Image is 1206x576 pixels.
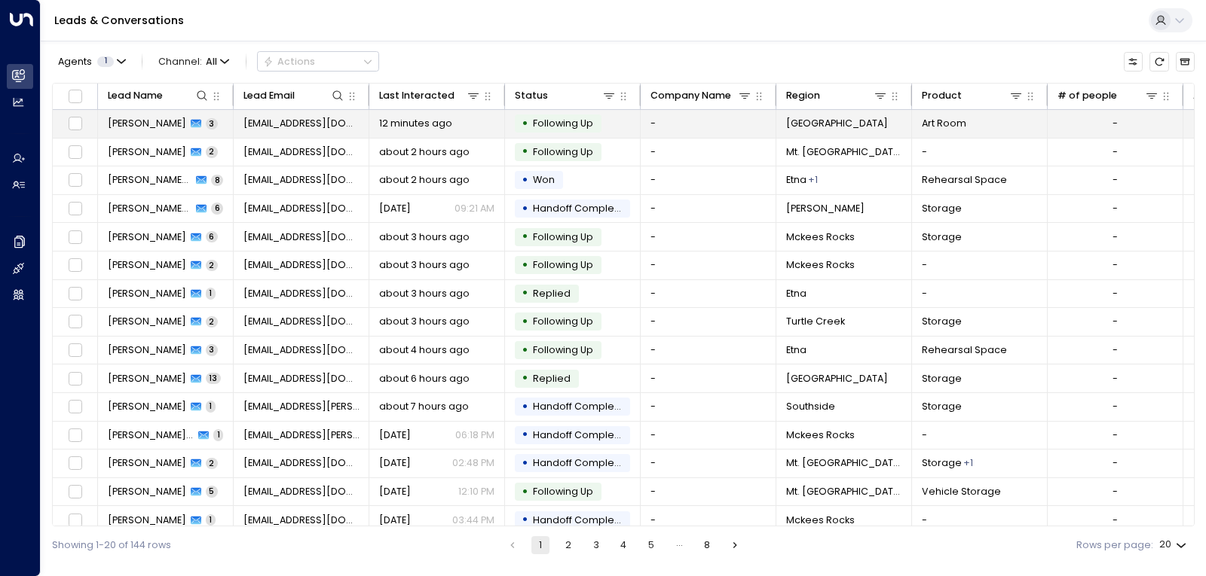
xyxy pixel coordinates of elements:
div: Actions [263,56,315,68]
span: NaJae Tate [108,230,186,244]
span: 1 [97,56,114,67]
div: - [1113,343,1118,357]
div: # of people [1058,87,1117,104]
span: beneventodominic@gmail.com [243,372,360,386]
span: whogan1950@gmail.com [243,315,360,328]
p: 09:21 AM [455,202,494,215]
span: Art Room [922,117,966,130]
div: 20 [1159,535,1189,555]
span: Storage [922,456,962,470]
div: • [522,112,528,136]
span: Rahjon Pirl [108,485,186,498]
div: Status [515,87,617,104]
td: - [641,450,776,477]
span: darylshawn@gmail.com [243,202,360,215]
span: Etna [786,343,807,357]
span: Daryl Shawn [108,202,192,215]
span: Toggle select row [66,313,84,331]
span: Mt. Pleasant [786,145,902,159]
span: 2 [206,458,218,469]
div: - [1113,456,1118,470]
span: Amarri Redman [108,117,186,130]
button: Go to page 2 [559,536,577,554]
span: Toggle select row [66,228,84,245]
button: Agents1 [52,52,130,71]
div: Button group with a nested menu [257,51,379,72]
span: Sep 30, 2025 [379,514,411,527]
span: Replied [533,287,571,300]
div: - [1113,258,1118,272]
span: Toggle select row [66,257,84,274]
span: New Kensington [786,372,888,386]
td: - [641,251,776,279]
td: - [641,110,776,138]
span: amarriredman19@gmail.com [243,117,360,130]
span: about 3 hours ago [379,230,470,244]
span: Storage [922,400,962,413]
button: Go to next page [726,536,744,554]
td: - [912,139,1048,166]
td: - [912,251,1048,279]
span: Denise Cartwright [108,456,186,470]
div: - [1113,400,1118,413]
span: Bridgeville [786,117,888,130]
span: Richard Yockel [108,514,186,527]
span: 2 [206,260,218,271]
span: Toggle select row [66,172,84,189]
span: Mckees Rocks [786,514,855,527]
button: Go to page 4 [614,536,632,554]
td: - [641,506,776,534]
button: Customize [1124,52,1143,71]
span: Handoff Completed [533,514,631,526]
span: cawleycx@gmail.com [243,343,360,357]
span: Mt. Pleasant [786,456,902,470]
span: Rehearsal Space [922,343,1007,357]
td: - [641,364,776,392]
span: Refresh [1149,52,1168,71]
span: Replied [533,372,571,385]
span: Turtle Creek [786,315,845,328]
div: - [1113,514,1118,527]
p: 03:44 PM [452,514,494,527]
td: - [641,308,776,336]
span: Brinton [786,202,865,215]
div: • [522,225,528,248]
span: about 6 hours ago [379,372,470,386]
span: Toggle select row [66,427,84,444]
span: about 7 hours ago [379,400,469,413]
span: Etna [786,287,807,300]
span: 3 [206,344,218,355]
span: Caitlin Cawley [108,343,186,357]
span: 6 [206,231,218,242]
span: Following Up [533,315,593,328]
div: • [522,480,528,504]
span: mrrashaddent@gmail.com [243,258,360,272]
span: Following Up [533,230,593,243]
span: thecartwrights10@gmail.com [243,456,360,470]
span: Won [533,173,555,186]
span: 5 [206,486,218,497]
div: … [670,536,688,554]
button: Go to page 8 [698,536,716,554]
span: Yesterday [379,485,411,498]
span: ntatelrc@gmail.com [243,230,360,244]
span: 1 [206,514,216,526]
td: - [641,478,776,506]
div: • [522,423,528,446]
div: Product [922,87,962,104]
td: - [641,280,776,308]
div: Status [515,87,548,104]
span: Lisa Bane [108,145,186,159]
div: Product [922,87,1024,104]
span: Janiera Turner'Frazier [108,428,194,442]
span: Toggle select row [66,115,84,133]
div: Last Interacted [379,87,482,104]
div: • [522,140,528,163]
span: about 2 hours ago [379,145,470,159]
span: Toggle select row [66,285,84,303]
div: • [522,339,528,362]
span: Toggle select row [66,342,84,359]
td: - [912,422,1048,450]
div: - [1113,485,1118,498]
span: sebrahim@andrew.cmu.edu [243,400,360,413]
